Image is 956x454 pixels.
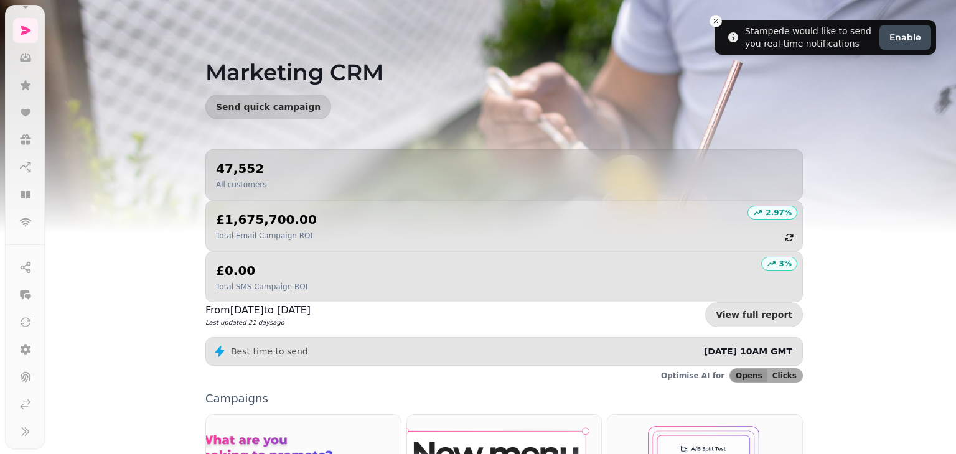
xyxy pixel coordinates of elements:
button: Clicks [767,369,802,382]
div: Stampede would like to send you real-time notifications [745,25,874,50]
button: Send quick campaign [205,95,331,119]
p: From [DATE] to [DATE] [205,303,311,318]
h1: Marketing CRM [205,30,803,85]
p: Optimise AI for [661,371,724,381]
p: Best time to send [231,345,308,358]
h2: £0.00 [216,262,307,279]
p: Total SMS Campaign ROI [216,282,307,292]
p: Total Email Campaign ROI [216,231,317,241]
p: 3 % [779,259,792,269]
h2: £1,675,700.00 [216,211,317,228]
button: Enable [879,25,931,50]
span: Clicks [772,372,797,379]
button: Close toast [710,15,722,27]
p: Campaigns [205,393,803,404]
h2: 47,552 [216,160,266,177]
a: View full report [705,302,803,327]
p: Last updated 21 days ago [205,318,311,327]
span: Opens [736,372,762,379]
span: Send quick campaign [216,103,321,111]
span: [DATE] 10AM GMT [704,346,792,356]
button: Opens [730,369,767,382]
button: refresh [779,227,800,248]
p: 2.97 % [766,208,792,218]
p: All customers [216,180,266,190]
